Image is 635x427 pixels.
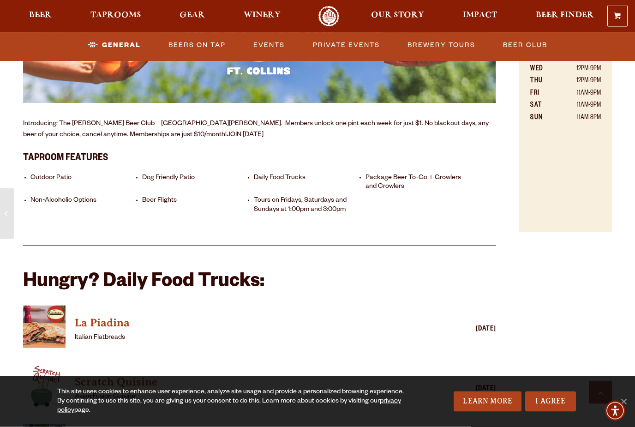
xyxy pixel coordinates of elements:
a: Gear [174,6,211,27]
li: Non-Alcoholic Options [30,197,138,214]
div: Accessibility Menu [605,401,625,421]
div: This site uses cookies to enhance user experience, analyze site usage and provide a personalized ... [57,388,411,415]
td: 11AM-8PM [556,112,601,124]
h4: Scratch Quisine [75,375,418,390]
span: Our Story [371,12,424,19]
th: WED [530,63,556,75]
a: Private Events [309,35,383,56]
h3: Taproom Features [23,147,496,167]
a: General [84,35,144,56]
th: FRI [530,88,556,100]
th: THU [530,75,556,87]
td: 12PM-9PM [556,63,601,75]
a: Brewery Tours [404,35,479,56]
li: Daily Food Trucks [254,174,361,192]
img: thumbnail food truck [23,365,66,408]
a: I Agree [525,391,576,412]
th: SUN [530,112,556,124]
a: Our Story [365,6,430,27]
a: Events [250,35,288,56]
span: Impact [463,12,497,19]
span: Gear [180,12,205,19]
p: Introducing: The [PERSON_NAME] Beer Club – [GEOGRAPHIC_DATA][PERSON_NAME]. Members unlock one pin... [23,119,496,141]
a: View La Piadina details (opens in a new window) [75,314,418,332]
a: Beer [23,6,58,27]
a: Taprooms [84,6,147,27]
span: Winery [244,12,281,19]
a: Learn More [454,391,521,412]
li: Outdoor Patio [30,174,138,192]
td: 11AM-9PM [556,88,601,100]
span: Taprooms [90,12,141,19]
a: JOIN [DATE] [227,132,264,139]
a: Impact [457,6,503,27]
a: Odell Home [312,6,346,27]
h4: La Piadina [75,316,418,331]
td: 12PM-9PM [556,75,601,87]
th: SAT [530,100,556,112]
h2: Hungry? Daily Food Trucks: [23,272,496,294]
a: View La Piadina details (opens in a new window) [23,306,66,353]
a: View Scratch Quisine details (opens in a new window) [75,373,418,391]
li: Tours on Fridays, Saturdays and Sundays at 1:00pm and 3:00pm [254,197,361,214]
a: View Scratch Quisine details (opens in a new window) [23,365,66,413]
a: Winery [238,6,287,27]
p: Italian Flatbreads [75,332,418,343]
span: Beer [29,12,52,19]
a: Beer Club [499,35,551,56]
a: Beer Finder [530,6,600,27]
img: thumbnail food truck [23,306,66,348]
li: Beer Flights [142,197,249,214]
td: 11AM-9PM [556,100,601,112]
div: [DATE] [422,324,496,335]
a: privacy policy [57,398,401,415]
span: Beer Finder [536,12,594,19]
a: Beers on Tap [165,35,229,56]
li: Dog Friendly Patio [142,174,249,192]
li: Package Beer To-Go + Growlers and Crowlers [365,174,473,192]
